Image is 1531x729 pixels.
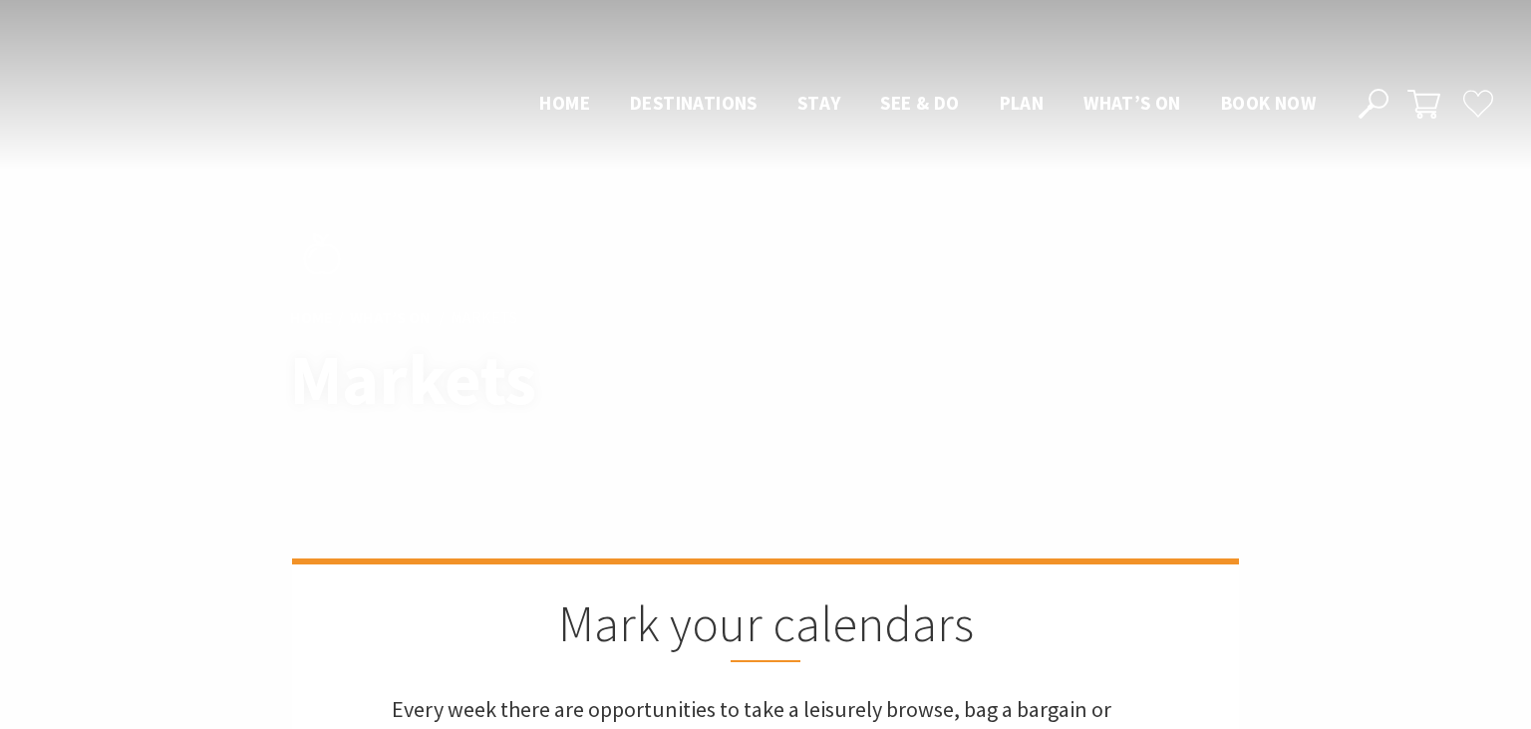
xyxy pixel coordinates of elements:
nav: Main Menu [519,88,1336,121]
h1: Markets [290,341,853,418]
span: Stay [797,91,841,115]
span: Book now [1221,91,1316,115]
span: Plan [1000,91,1045,115]
a: What’s On [350,307,431,329]
h2: Mark your calendars [392,594,1139,662]
span: Home [539,91,590,115]
span: Destinations [630,91,758,115]
span: See & Do [880,91,959,115]
a: Home [290,307,333,329]
li: Markets [451,305,517,331]
span: What’s On [1083,91,1181,115]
